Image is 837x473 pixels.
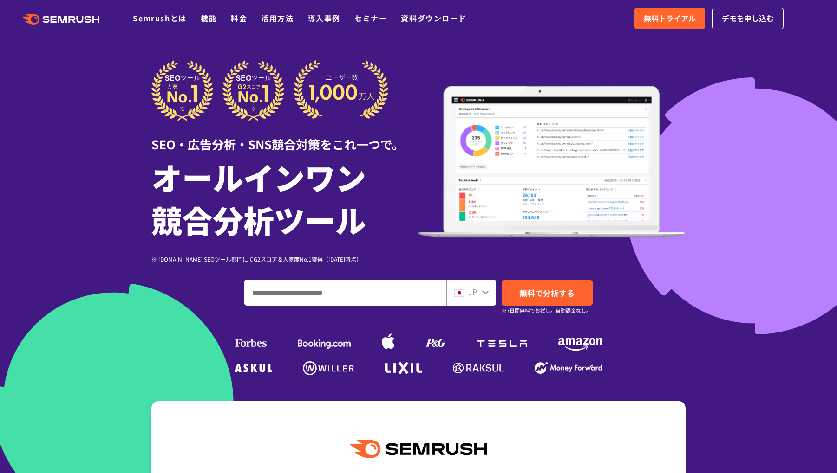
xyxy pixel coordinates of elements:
a: 無料で分析する [502,280,593,306]
a: 機能 [201,13,217,24]
span: デモを申し込む [722,13,774,25]
a: デモを申し込む [712,8,784,29]
a: Semrushとは [133,13,186,24]
small: ※7日間無料でお試し。自動課金なし。 [502,306,591,315]
h1: オールインワン 競合分析ツール [151,155,418,241]
span: 無料で分析する [519,287,575,299]
input: ドメイン、キーワードまたはURLを入力してください [245,280,446,305]
a: 導入事例 [308,13,340,24]
a: 料金 [231,13,247,24]
a: 無料トライアル [634,8,705,29]
div: ※ [DOMAIN_NAME] SEOツール部門にてG2スコア＆人気度No.1獲得（[DATE]時点） [151,255,418,263]
div: SEO・広告分析・SNS競合対策をこれ一つで。 [151,121,418,153]
img: Semrush [350,440,487,458]
span: 無料トライアル [644,13,696,25]
span: JP [468,286,477,297]
a: 活用方法 [261,13,294,24]
a: 資料ダウンロード [401,13,466,24]
a: セミナー [354,13,387,24]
